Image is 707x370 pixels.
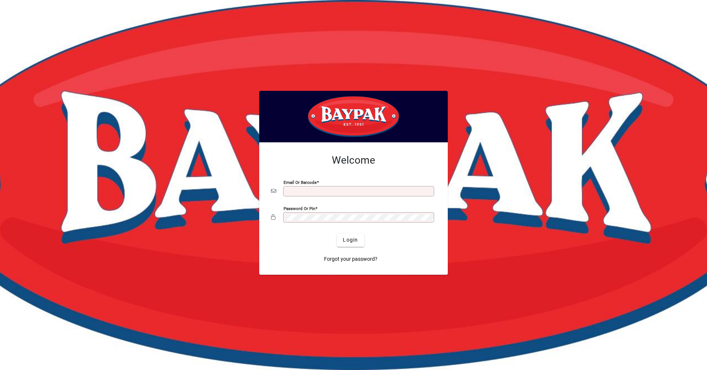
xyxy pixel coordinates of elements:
[284,206,315,211] mat-label: Password or Pin
[284,179,317,185] mat-label: Email or Barcode
[321,253,380,266] a: Forgot your password?
[337,234,364,247] button: Login
[271,154,436,167] h2: Welcome
[343,236,358,244] span: Login
[324,255,377,263] span: Forgot your password?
